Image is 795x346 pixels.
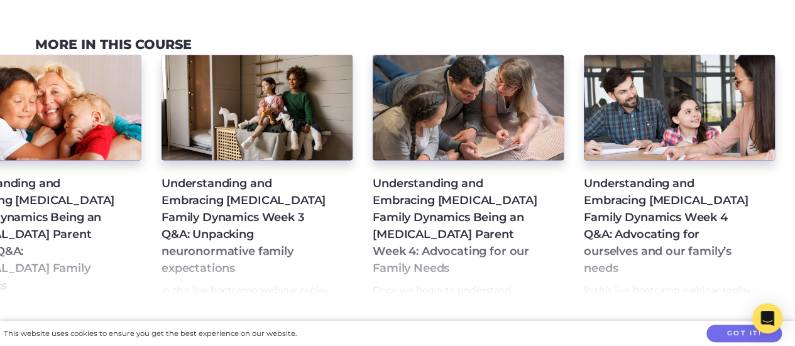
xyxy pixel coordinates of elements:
[162,175,332,277] h4: Understanding and Embracing [MEDICAL_DATA] Family Dynamics Week 3 Q&A: Unpacking neuronormative f...
[706,325,782,343] button: Got it!
[584,175,755,277] h4: Understanding and Embracing [MEDICAL_DATA] Family Dynamics Week 4 Q&A: Advocating for ourselves a...
[584,55,775,296] a: Understanding and Embracing [MEDICAL_DATA] Family Dynamics Week 4 Q&A: Advocating for ourselves a...
[373,55,564,296] a: Understanding and Embracing [MEDICAL_DATA] Family Dynamics Being an [MEDICAL_DATA] Parent Week 4:...
[373,175,544,277] h4: Understanding and Embracing [MEDICAL_DATA] Family Dynamics Being an [MEDICAL_DATA] Parent Week 4:...
[35,37,192,53] h3: More in this course
[162,55,353,296] a: Understanding and Embracing [MEDICAL_DATA] Family Dynamics Week 3 Q&A: Unpacking neuronormative f...
[4,327,297,340] div: This website uses cookies to ensure you get the best experience on our website.
[752,303,782,333] div: Open Intercom Messenger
